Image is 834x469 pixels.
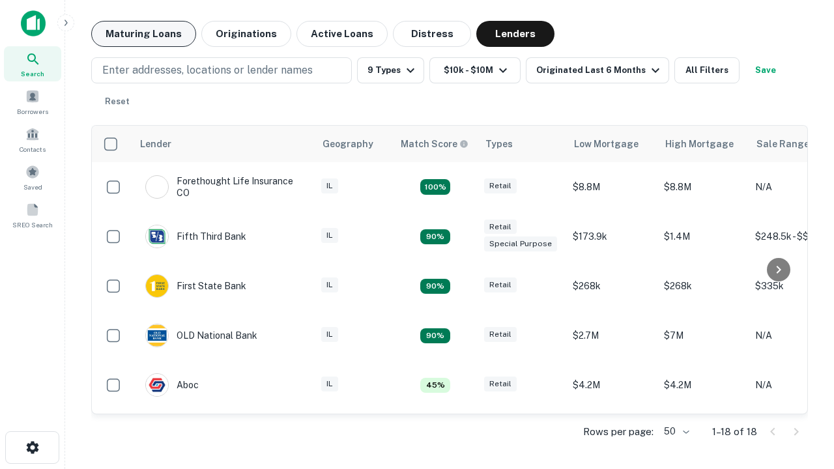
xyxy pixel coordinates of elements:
button: Maturing Loans [91,21,196,47]
td: $2.7M [566,311,657,360]
div: Matching Properties: 4, hasApolloMatch: undefined [420,179,450,195]
div: IL [321,327,338,342]
div: IL [321,277,338,292]
th: High Mortgage [657,126,749,162]
button: $10k - $10M [429,57,521,83]
a: Contacts [4,122,61,157]
img: capitalize-icon.png [21,10,46,36]
th: Lender [132,126,315,162]
td: $8.8M [657,162,749,212]
th: Geography [315,126,393,162]
div: Capitalize uses an advanced AI algorithm to match your search with the best lender. The match sco... [401,137,468,151]
div: IL [321,178,338,193]
iframe: Chat Widget [769,323,834,386]
div: Retail [484,377,517,391]
div: Matching Properties: 2, hasApolloMatch: undefined [420,328,450,344]
span: Search [21,68,44,79]
img: picture [146,275,168,297]
td: $268k [566,261,657,311]
td: $4.2M [566,360,657,410]
a: SREO Search [4,197,61,233]
div: Matching Properties: 2, hasApolloMatch: undefined [420,229,450,245]
div: Originated Last 6 Months [536,63,663,78]
th: Capitalize uses an advanced AI algorithm to match your search with the best lender. The match sco... [393,126,478,162]
div: IL [321,377,338,391]
a: Search [4,46,61,81]
div: High Mortgage [665,136,734,152]
div: Sale Range [756,136,809,152]
td: $201.1k [657,410,749,459]
td: $268k [657,261,749,311]
a: Saved [4,160,61,195]
p: 1–18 of 18 [712,424,757,440]
div: First State Bank [145,274,246,298]
div: 50 [659,422,691,441]
img: picture [146,225,168,248]
button: Enter addresses, locations or lender names [91,57,352,83]
span: SREO Search [12,220,53,230]
h6: Match Score [401,137,466,151]
img: picture [146,374,168,396]
td: $4.2M [657,360,749,410]
th: Low Mortgage [566,126,657,162]
img: picture [146,176,168,198]
div: OLD National Bank [145,324,257,347]
div: Lender [140,136,171,152]
button: Save your search to get updates of matches that match your search criteria. [745,57,786,83]
span: Borrowers [17,106,48,117]
button: 9 Types [357,57,424,83]
div: Retail [484,178,517,193]
div: Aboc [145,373,199,397]
p: Enter addresses, locations or lender names [102,63,313,78]
button: Originations [201,21,291,47]
div: Special Purpose [484,236,557,251]
p: Rows per page: [583,424,654,440]
td: $8.8M [566,162,657,212]
button: Distress [393,21,471,47]
span: Saved [23,182,42,192]
td: $201.1k [566,410,657,459]
span: Contacts [20,144,46,154]
div: Fifth Third Bank [145,225,246,248]
div: Retail [484,277,517,292]
div: Low Mortgage [574,136,639,152]
td: $1.4M [657,212,749,261]
th: Types [478,126,566,162]
div: Retail [484,220,517,234]
button: All Filters [674,57,740,83]
button: Lenders [476,21,554,47]
td: $173.9k [566,212,657,261]
button: Originated Last 6 Months [526,57,669,83]
div: Matching Properties: 2, hasApolloMatch: undefined [420,279,450,294]
div: Forethought Life Insurance CO [145,175,302,199]
div: Matching Properties: 1, hasApolloMatch: undefined [420,378,450,393]
div: IL [321,228,338,243]
div: Retail [484,327,517,342]
td: $7M [657,311,749,360]
div: Geography [323,136,373,152]
a: Borrowers [4,84,61,119]
button: Active Loans [296,21,388,47]
button: Reset [96,89,138,115]
div: Types [485,136,513,152]
img: picture [146,324,168,347]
